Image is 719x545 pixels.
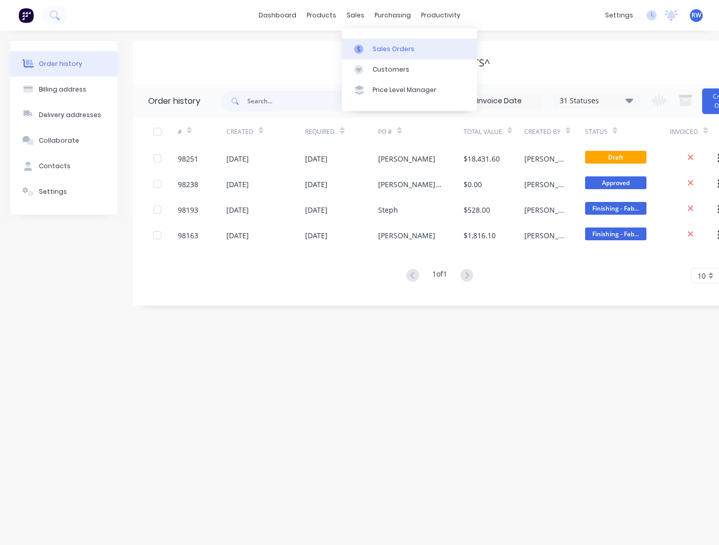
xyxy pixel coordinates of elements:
div: [PERSON_NAME] [378,230,435,241]
div: $0.00 [463,179,482,190]
div: Price Level Manager [373,86,436,95]
div: [PERSON_NAME] [524,205,565,215]
div: Order history [148,95,200,107]
div: [PERSON_NAME] [524,179,565,190]
input: Search... [247,91,349,111]
div: 98193 [178,205,198,215]
div: Total Value [463,118,524,146]
button: Delivery addresses [10,102,118,128]
div: Created By [524,118,585,146]
div: PO # [378,127,392,137]
a: Sales Orders [342,39,477,59]
span: RW [691,11,701,20]
div: [PERSON_NAME] [524,230,565,241]
div: Sales Orders [373,44,414,54]
a: Price Level Manager [342,80,477,100]
a: Customers [342,59,477,80]
div: Invoiced [670,127,698,137]
div: [DATE] [226,230,249,241]
div: PO # [378,118,463,146]
div: # [178,127,182,137]
div: Customers [373,65,409,74]
div: Status [585,118,670,146]
div: 1 of 1 [432,268,447,283]
div: Delivery addresses [39,110,101,120]
img: Factory [18,8,34,23]
div: Contacts [39,162,71,171]
div: [PERSON_NAME] - Test prints [378,179,443,190]
div: 31 Statuses [553,95,639,106]
div: $18,431.60 [463,153,500,164]
a: dashboard [253,8,301,23]
div: Collaborate [39,136,79,145]
span: 10 [698,270,706,281]
div: Invoiced [670,118,718,146]
span: Approved [585,176,646,189]
div: [DATE] [226,205,249,215]
div: Required [305,118,378,146]
div: [DATE] [305,153,328,164]
div: [DATE] [305,205,328,215]
div: Created By [524,127,561,137]
div: 98251 [178,153,198,164]
span: Finishing - Fab... [585,228,646,240]
div: Total Value [463,127,502,137]
div: Required [305,127,335,137]
button: Settings [10,179,118,205]
div: purchasing [369,8,416,23]
div: productivity [416,8,466,23]
button: Contacts [10,153,118,179]
div: Status [585,127,608,137]
button: Order history [10,51,118,77]
input: Invoice Date [456,94,542,109]
div: [PERSON_NAME] [378,153,435,164]
div: 98238 [178,179,198,190]
div: [DATE] [226,153,249,164]
span: Finishing - Fab... [585,202,646,215]
div: Created [226,118,306,146]
div: # [178,118,226,146]
div: $1,816.10 [463,230,496,241]
button: Billing address [10,77,118,102]
div: Steph [378,205,398,215]
button: Collaborate [10,128,118,153]
div: $528.00 [463,205,490,215]
div: Order history [39,59,82,69]
div: [DATE] [305,179,328,190]
div: Created [226,127,253,137]
div: sales [341,8,369,23]
div: [DATE] [305,230,328,241]
div: 98163 [178,230,198,241]
div: Billing address [39,85,86,94]
div: settings [600,8,638,23]
div: Settings [39,187,67,196]
div: [PERSON_NAME] [524,153,565,164]
div: products [301,8,341,23]
div: [DATE] [226,179,249,190]
span: Draft [585,151,646,164]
